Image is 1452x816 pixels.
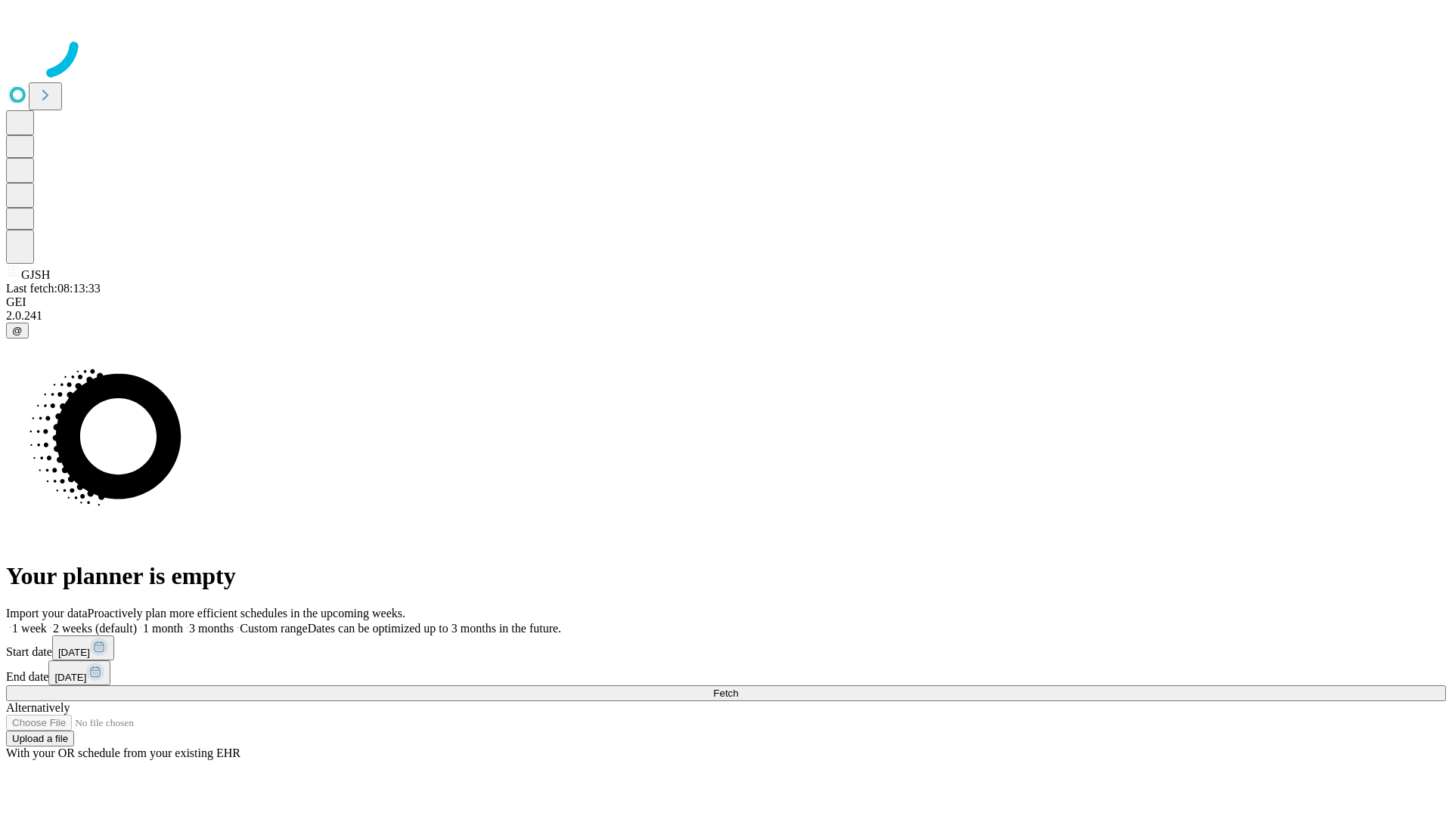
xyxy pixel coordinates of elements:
[6,607,88,620] span: Import your data
[58,647,90,658] span: [DATE]
[6,562,1446,590] h1: Your planner is empty
[6,731,74,746] button: Upload a file
[21,268,50,281] span: GJSH
[6,701,70,714] span: Alternatively
[6,323,29,338] button: @
[52,635,114,660] button: [DATE]
[143,622,183,635] span: 1 month
[48,660,110,685] button: [DATE]
[12,622,47,635] span: 1 week
[6,295,1446,309] div: GEI
[240,622,307,635] span: Custom range
[6,635,1446,660] div: Start date
[308,622,561,635] span: Dates can be optimized up to 3 months in the future.
[6,685,1446,701] button: Fetch
[6,660,1446,685] div: End date
[6,746,240,759] span: With your OR schedule from your existing EHR
[6,282,101,295] span: Last fetch: 08:13:33
[189,622,234,635] span: 3 months
[88,607,405,620] span: Proactively plan more efficient schedules in the upcoming weeks.
[713,688,738,699] span: Fetch
[12,325,23,336] span: @
[54,672,86,683] span: [DATE]
[53,622,137,635] span: 2 weeks (default)
[6,309,1446,323] div: 2.0.241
